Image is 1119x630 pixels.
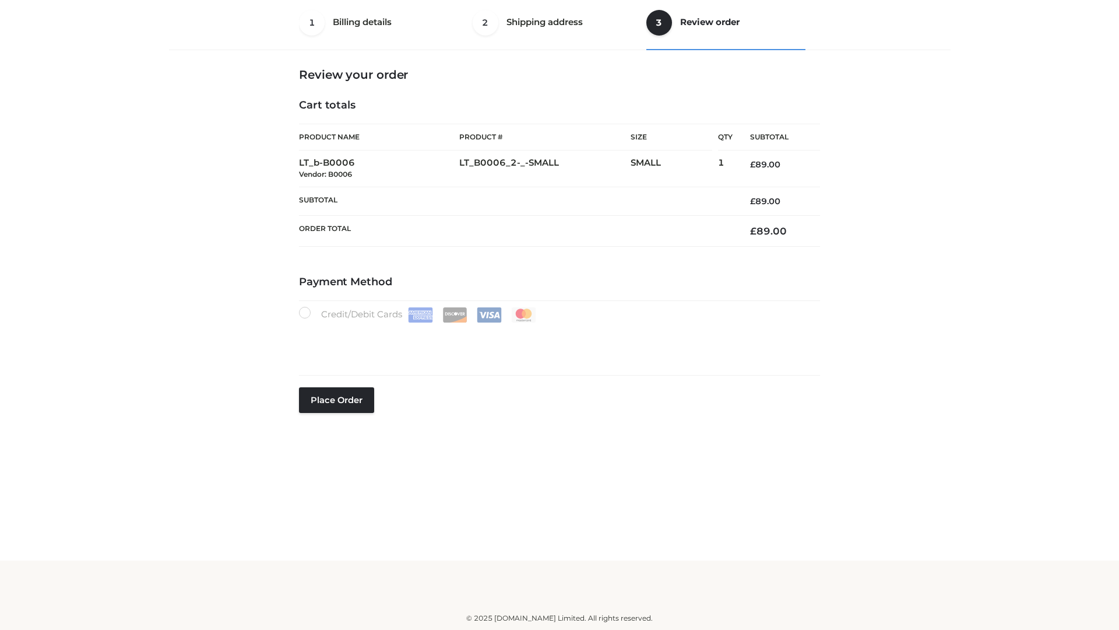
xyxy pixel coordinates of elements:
bdi: 89.00 [750,196,780,206]
h4: Cart totals [299,99,820,112]
label: Credit/Debit Cards [299,307,537,323]
td: LT_B0006_2-_-SMALL [459,150,631,187]
bdi: 89.00 [750,159,780,170]
h4: Payment Method [299,276,820,289]
th: Order Total [299,216,733,247]
td: SMALL [631,150,718,187]
small: Vendor: B0006 [299,170,352,178]
bdi: 89.00 [750,225,787,237]
td: 1 [718,150,733,187]
button: Place order [299,387,374,413]
span: £ [750,159,755,170]
th: Qty [718,124,733,150]
td: LT_b-B0006 [299,150,459,187]
img: Discover [442,307,467,323]
th: Product # [459,124,631,150]
th: Subtotal [299,187,733,215]
h3: Review your order [299,68,820,82]
span: £ [750,225,756,237]
span: £ [750,196,755,206]
img: Amex [408,307,433,323]
th: Size [631,124,712,150]
img: Mastercard [511,307,536,323]
img: Visa [477,307,502,323]
th: Subtotal [733,124,820,150]
th: Product Name [299,124,459,150]
iframe: Secure payment input frame [297,320,818,363]
div: © 2025 [DOMAIN_NAME] Limited. All rights reserved. [173,612,946,624]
